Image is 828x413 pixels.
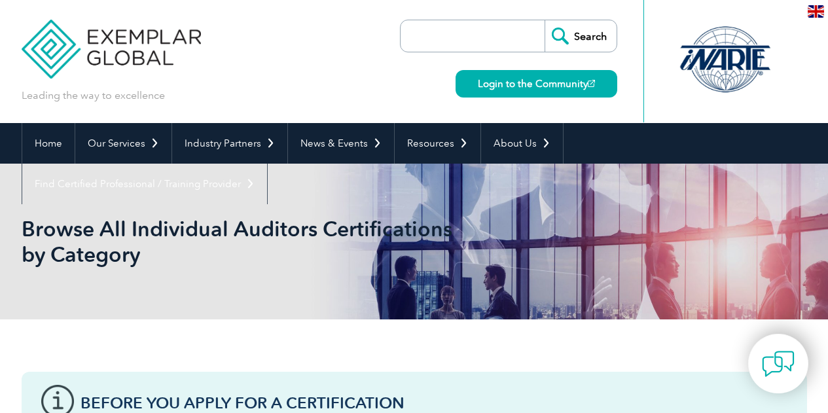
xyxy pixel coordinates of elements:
[22,164,267,204] a: Find Certified Professional / Training Provider
[588,80,595,87] img: open_square.png
[22,88,165,103] p: Leading the way to excellence
[22,216,524,267] h1: Browse All Individual Auditors Certifications by Category
[808,5,824,18] img: en
[288,123,394,164] a: News & Events
[395,123,480,164] a: Resources
[456,70,617,98] a: Login to the Community
[481,123,563,164] a: About Us
[81,395,787,411] h3: Before You Apply For a Certification
[545,20,617,52] input: Search
[172,123,287,164] a: Industry Partners
[75,123,171,164] a: Our Services
[22,123,75,164] a: Home
[762,348,795,380] img: contact-chat.png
